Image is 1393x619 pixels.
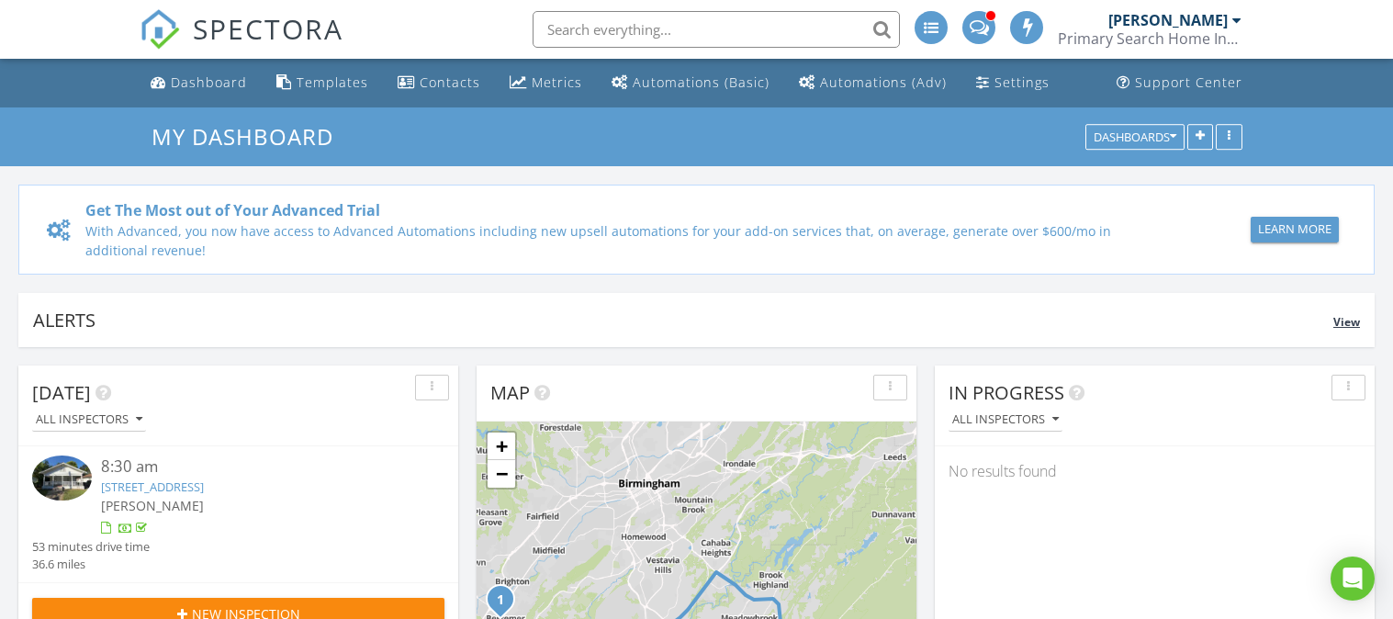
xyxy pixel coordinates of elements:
span: [PERSON_NAME] [101,497,204,514]
div: All Inspectors [36,413,142,426]
span: Map [490,380,530,405]
a: SPECTORA [140,25,343,63]
a: Contacts [390,66,488,100]
i: 1 [497,594,504,607]
div: 8:30 am [101,456,410,478]
a: Metrics [502,66,590,100]
a: [STREET_ADDRESS] [101,478,204,495]
a: Zoom out [488,460,515,488]
div: 506 15th St N, Bessemer, AL 35020 [500,599,511,610]
div: 36.6 miles [32,556,150,573]
input: Search everything... [533,11,900,48]
div: Settings [994,73,1050,91]
div: Dashboards [1094,130,1176,143]
div: Automations (Basic) [633,73,770,91]
a: Templates [269,66,376,100]
a: Automations (Basic) [604,66,777,100]
div: With Advanced, you now have access to Advanced Automations including new upsell automations for y... [85,221,1136,260]
button: Dashboards [1085,124,1185,150]
div: Get The Most out of Your Advanced Trial [85,199,1136,221]
a: Automations (Advanced) [792,66,954,100]
a: Dashboard [143,66,254,100]
span: View [1333,314,1360,330]
a: 8:30 am [STREET_ADDRESS] [PERSON_NAME] 53 minutes drive time 36.6 miles [32,456,444,573]
a: Support Center [1109,66,1250,100]
div: [PERSON_NAME] [1108,11,1228,29]
span: [DATE] [32,380,91,405]
div: Templates [297,73,368,91]
a: My Dashboard [152,121,349,152]
div: Dashboard [171,73,247,91]
a: Settings [969,66,1057,100]
div: Learn More [1258,220,1331,239]
img: 9364316%2Fcover_photos%2FXsDhF1xEfNpy0NHsb7ue%2Fsmall.jpg [32,456,92,500]
div: Primary Search Home Inspections [1058,29,1241,48]
div: Open Intercom Messenger [1331,557,1375,601]
div: Metrics [532,73,582,91]
img: The Best Home Inspection Software - Spectora [140,9,180,50]
div: 53 minutes drive time [32,538,150,556]
div: Contacts [420,73,480,91]
div: No results found [935,446,1375,496]
div: Automations (Adv) [820,73,947,91]
a: Zoom in [488,433,515,460]
button: Learn More [1251,217,1339,242]
span: SPECTORA [193,9,343,48]
button: All Inspectors [949,408,1062,433]
div: Alerts [33,308,1333,332]
div: Support Center [1135,73,1242,91]
button: All Inspectors [32,408,146,433]
div: All Inspectors [952,413,1059,426]
span: In Progress [949,380,1064,405]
